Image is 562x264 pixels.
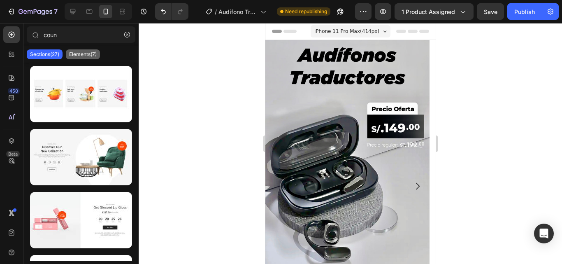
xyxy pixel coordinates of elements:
span: 1 product assigned [402,7,455,16]
input: Search Sections & Elements [27,26,135,43]
div: Beta [6,151,20,157]
span: / [215,7,217,16]
button: 1 product assigned [395,3,474,20]
div: Undo/Redo [155,3,188,20]
button: Save [477,3,504,20]
p: Elements(7) [69,51,97,58]
button: Publish [507,3,542,20]
p: 7 [54,7,58,16]
div: Open Intercom Messenger [534,224,554,243]
div: 450 [8,88,20,94]
span: Audífono Traductor - [DATE] 02:07:34 [218,7,257,16]
span: Need republishing [285,8,327,15]
span: Save [484,8,497,15]
iframe: Design area [265,23,436,264]
div: Publish [514,7,535,16]
button: 7 [3,3,61,20]
p: Sections(27) [30,51,59,58]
